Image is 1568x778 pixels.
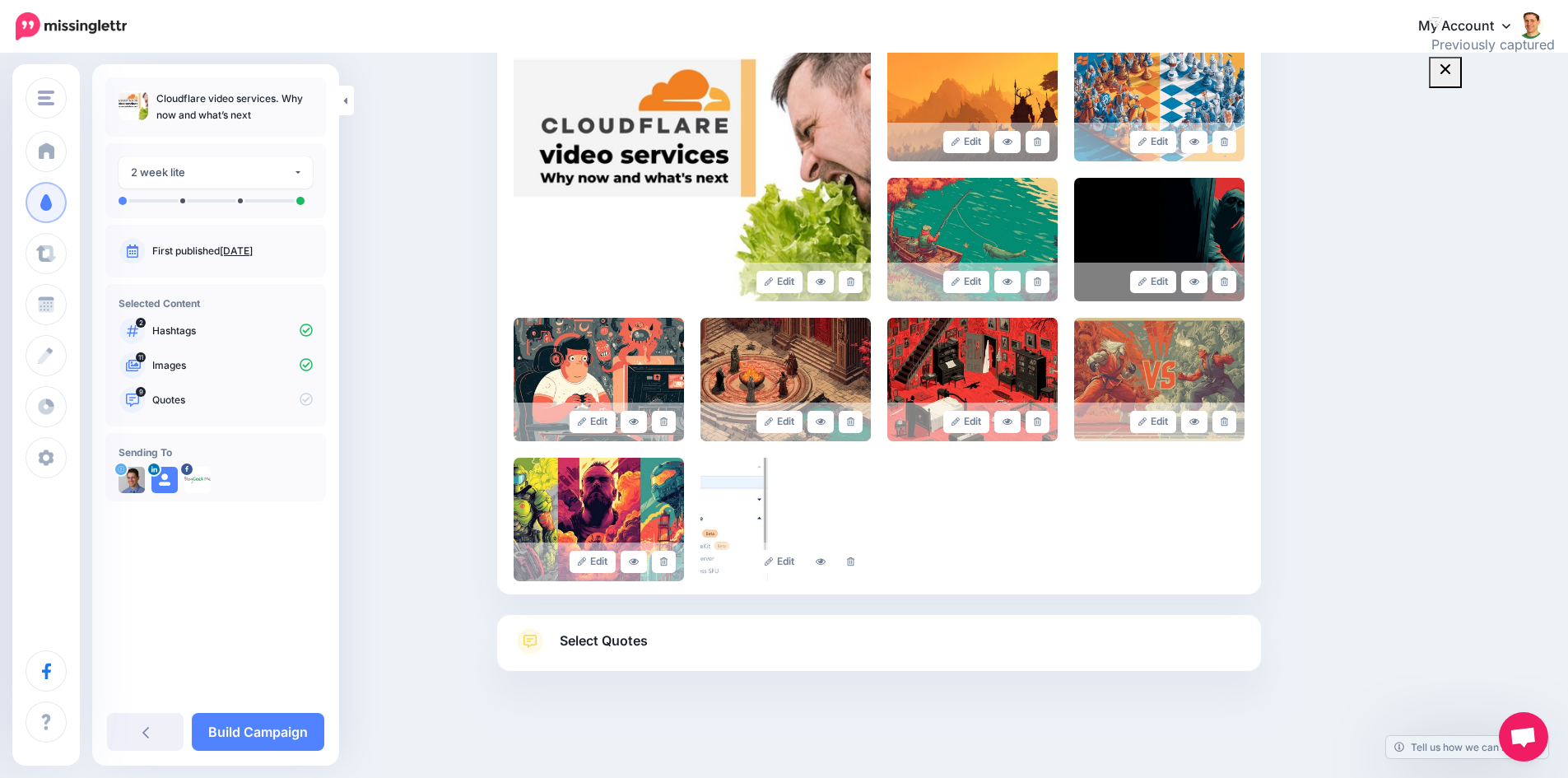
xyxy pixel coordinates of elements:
a: Edit [1130,411,1177,433]
span: 9 [136,387,146,397]
h4: Sending To [119,446,313,459]
span: Select Quotes [560,630,648,652]
a: Edit [756,551,803,573]
div: 2 week lite [131,163,293,182]
a: Edit [1130,271,1177,293]
a: Edit [570,551,616,573]
img: 4db66f28abb132b782174cdf57dcd4f5_large.jpg [514,318,684,441]
a: Tell us how we can improve [1386,736,1548,758]
h4: Selected Content [119,297,313,310]
a: Select Quotes [514,628,1245,671]
img: portrait-512x512-19370.jpg [119,467,145,493]
img: user_default_image.png [151,467,178,493]
img: 5f4ef3a854d172c13276b9d87e82fa1c_large.jpg [887,178,1058,301]
img: c6ee2046d59e75195360315e6365bb88_large.jpg [700,458,871,581]
img: 14446026_998167033644330_331161593929244144_n-bsa28576.png [184,467,211,493]
img: 8ff88e1bfb90f72d4f13bd4837604990_large.jpg [1074,318,1245,441]
a: Edit [943,131,990,153]
p: Images [152,358,313,373]
p: Cloudflare video services. Why now and what’s next [156,91,313,123]
img: 7dca487c735efc6b65b5df914ec7a69a_large.jpg [700,318,871,441]
a: Edit [570,411,616,433]
a: Edit [756,271,803,293]
img: 934ed236a6e8893e1b19db69ae6f0e89_thumb.jpg [119,91,148,120]
img: b06664c0d4e7f8518b574638bd7167a4_large.jpg [887,318,1058,441]
a: My Account [1402,7,1543,47]
span: 2 [136,318,146,328]
a: Edit [943,271,990,293]
button: 2 week lite [119,156,313,189]
p: Quotes [152,393,313,408]
span: 11 [136,352,146,362]
div: Open chat [1499,712,1548,762]
a: Edit [943,411,990,433]
a: Edit [1130,131,1177,153]
img: 5ae4b2a6993f0f14b7b3d4abd5490e60_large.jpg [1074,38,1245,161]
img: 934ed236a6e8893e1b19db69ae6f0e89_large.jpg [514,38,871,301]
a: [DATE] [220,245,253,257]
img: fcd0cd41eed1e38f5f0a54ea4971a1fc_large.jpg [1074,178,1245,301]
img: 0ee8f9c98e49ae9a461b000295f1331d_large.jpg [887,38,1058,161]
img: 4ea9455dcee3e08b6ef1872ae73412f8_large.jpg [514,458,684,581]
a: Edit [756,411,803,433]
img: Missinglettr [16,12,127,40]
img: menu.png [38,91,54,105]
p: First published [152,244,313,259]
p: Hashtags [152,324,313,338]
